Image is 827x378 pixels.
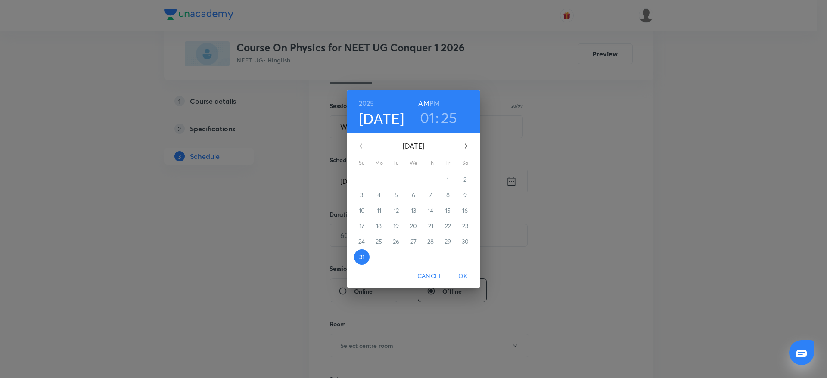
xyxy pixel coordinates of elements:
span: We [406,159,421,167]
button: 2025 [359,97,374,109]
span: Cancel [417,271,442,282]
button: 25 [441,108,457,127]
button: Cancel [414,268,446,284]
button: 01 [420,108,435,127]
h3: : [435,108,439,127]
button: AM [418,97,429,109]
span: Mo [371,159,387,167]
button: OK [449,268,477,284]
p: [DATE] [371,141,456,151]
span: Sa [457,159,473,167]
span: OK [453,271,473,282]
p: 31 [359,253,364,261]
span: Fr [440,159,456,167]
button: PM [429,97,440,109]
span: Th [423,159,438,167]
button: 31 [354,249,370,265]
button: [DATE] [359,109,404,127]
span: Su [354,159,370,167]
span: Tu [389,159,404,167]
